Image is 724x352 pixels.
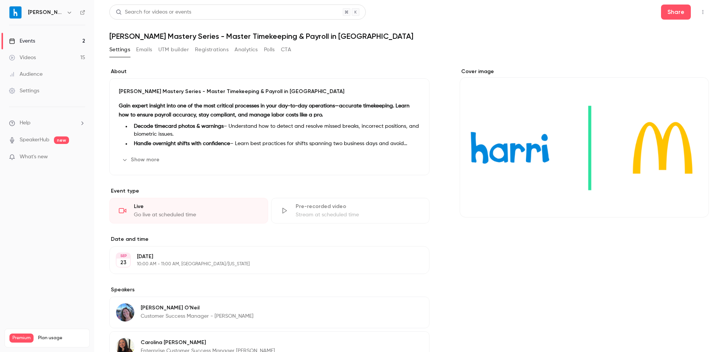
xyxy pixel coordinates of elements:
[296,203,420,210] div: Pre-recorded video
[137,261,390,267] p: 10:00 AM - 11:00 AM, [GEOGRAPHIC_DATA]/[US_STATE]
[9,87,39,95] div: Settings
[141,312,253,320] p: Customer Success Manager - [PERSON_NAME]
[158,44,189,56] button: UTM builder
[131,122,420,138] li: – Understand how to detect and resolve missed breaks, incorrect positions, and biometric issues.
[9,119,85,127] li: help-dropdown-opener
[109,236,429,243] label: Date and time
[109,68,429,75] label: About
[134,211,259,219] div: Go live at scheduled time
[134,141,230,146] strong: Handle overnight shifts with confidence
[9,6,21,18] img: Harri
[9,54,36,61] div: Videos
[460,68,709,75] label: Cover image
[109,187,429,195] p: Event type
[109,297,429,328] div: Cynthia O'Neil[PERSON_NAME] O'NeilCustomer Success Manager - [PERSON_NAME]
[116,8,191,16] div: Search for videos or events
[119,88,420,95] p: [PERSON_NAME] Mastery Series - Master Timekeeping & Payroll in [GEOGRAPHIC_DATA]
[119,154,164,166] button: Show more
[137,253,390,260] p: [DATE]
[54,136,69,144] span: new
[9,334,34,343] span: Premium
[141,339,275,346] p: Carolina [PERSON_NAME]
[20,119,31,127] span: Help
[9,37,35,45] div: Events
[109,32,709,41] h1: [PERSON_NAME] Mastery Series - Master Timekeeping & Payroll in [GEOGRAPHIC_DATA]
[120,259,126,266] p: 23
[141,304,253,312] p: [PERSON_NAME] O'Neil
[134,203,259,210] div: Live
[116,303,134,321] img: Cynthia O'Neil
[134,124,224,129] strong: Decode timecard photos & warnings
[38,335,85,341] span: Plan usage
[28,9,63,16] h6: [PERSON_NAME]
[76,154,85,161] iframe: Noticeable Trigger
[264,44,275,56] button: Polls
[131,140,420,148] li: – Learn best practices for shifts spanning two business days and avoid common scheduling pitfalls.
[119,103,410,118] strong: Gain expert insight into one of the most critical processes in your day-to-day operations—accurat...
[281,44,291,56] button: CTA
[296,211,420,219] div: Stream at scheduled time
[136,44,152,56] button: Emails
[271,198,430,223] div: Pre-recorded videoStream at scheduled time
[20,136,49,144] a: SpeakerHub
[20,153,48,161] span: What's new
[117,253,130,259] div: SEP
[195,44,229,56] button: Registrations
[109,198,268,223] div: LiveGo live at scheduled time
[109,286,429,294] label: Speakers
[9,70,43,78] div: Audience
[235,44,258,56] button: Analytics
[460,68,709,217] section: Cover image
[109,44,130,56] button: Settings
[661,5,691,20] button: Share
